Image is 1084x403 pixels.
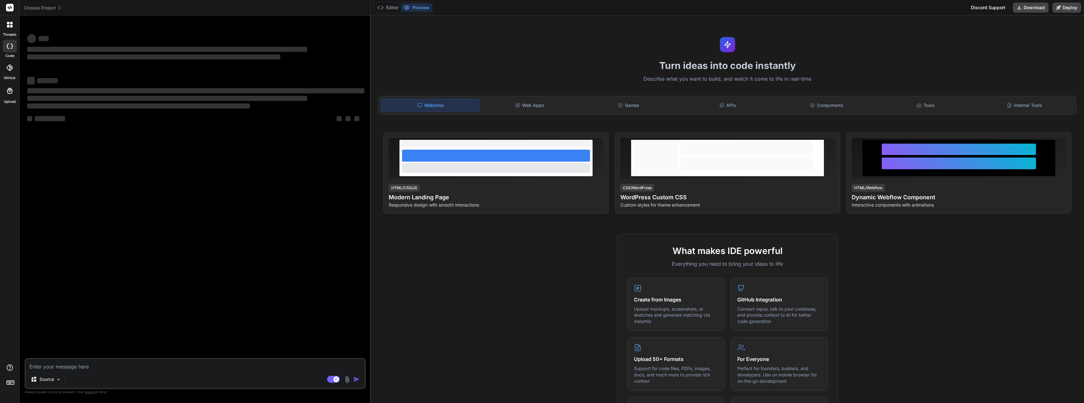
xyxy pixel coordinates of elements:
span: ‌ [27,77,35,84]
span: Choose Project [24,5,62,11]
img: attachment [344,376,351,383]
p: Responsive design with smooth interactions [389,202,603,208]
p: Perfect for founders, builders, and developers. Use on mobile browser for on-the-go development [737,365,821,384]
h2: What makes IDE powerful [627,244,828,257]
span: ‌ [337,116,342,121]
span: ‌ [27,88,364,93]
label: code [5,53,14,59]
span: ‌ [39,36,49,41]
p: Support for code files, PDFs, images, docs, and much more to provide rich context [634,365,718,384]
h4: For Everyone [737,355,821,363]
h4: Upload 50+ Formats [634,355,718,363]
div: Websites [381,99,479,112]
span: ‌ [27,34,36,43]
p: Upload mockups, screenshots, or sketches and generate matching UIs instantly [634,306,718,325]
h4: GitHub Integration [737,296,821,303]
label: threads [3,32,16,37]
div: Components [778,99,875,112]
span: ‌ [27,47,307,52]
div: HTML/CSS/JS [389,184,420,192]
h1: Turn ideas into code instantly [375,60,1080,71]
span: ‌ [27,96,307,101]
label: Upload [4,99,16,104]
span: ‌ [27,116,32,121]
div: Internal Tools [976,99,1074,112]
h4: Create from Images [634,296,718,303]
span: ‌ [354,116,359,121]
h4: Modern Landing Page [389,193,603,202]
div: CSS/WordPress [620,184,654,192]
p: Describe what you want to build, and watch it come to life in real-time [375,75,1080,83]
p: Interactive components with animations [852,202,1066,208]
span: ‌ [35,116,65,121]
h4: Dynamic Webflow Component [852,193,1066,202]
button: Preview [401,3,432,12]
p: Connect repos, talk to your codebase, and provide context to AI for better code generation [737,306,821,325]
div: HTML/Webflow [852,184,885,192]
div: Discord Support [967,3,1009,13]
button: Download [1013,3,1049,13]
img: Pick Models [56,377,61,382]
span: ‌ [345,116,350,121]
p: Source [40,376,54,382]
span: ‌ [27,103,250,108]
label: GitHub [4,75,15,81]
div: APIs [679,99,776,112]
p: Always double-check its answers. Your in Bind [25,389,366,395]
button: Deploy [1052,3,1081,13]
span: ‌ [37,78,58,83]
button: Editor [375,3,401,12]
span: privacy [85,390,96,394]
h4: WordPress Custom CSS [620,193,835,202]
div: Tools [877,99,975,112]
div: Games [580,99,678,112]
div: Web Apps [481,99,579,112]
p: Custom styles for theme enhancement [620,202,835,208]
img: icon [353,376,360,382]
p: Everything you need to bring your ideas to life [627,260,828,268]
span: ‌ [27,54,280,59]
